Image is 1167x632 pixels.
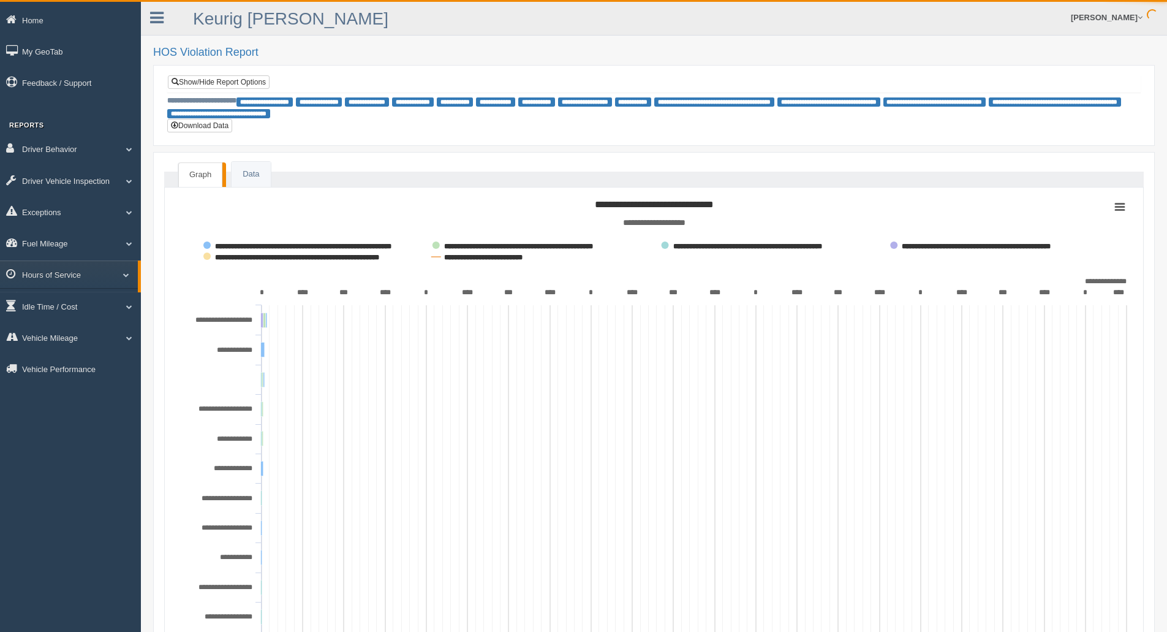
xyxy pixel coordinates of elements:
a: Keurig [PERSON_NAME] [193,9,388,28]
button: Download Data [167,119,232,132]
a: Graph [178,162,222,187]
a: Show/Hide Report Options [168,75,270,89]
h2: HOS Violation Report [153,47,1155,59]
a: Data [232,162,270,187]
